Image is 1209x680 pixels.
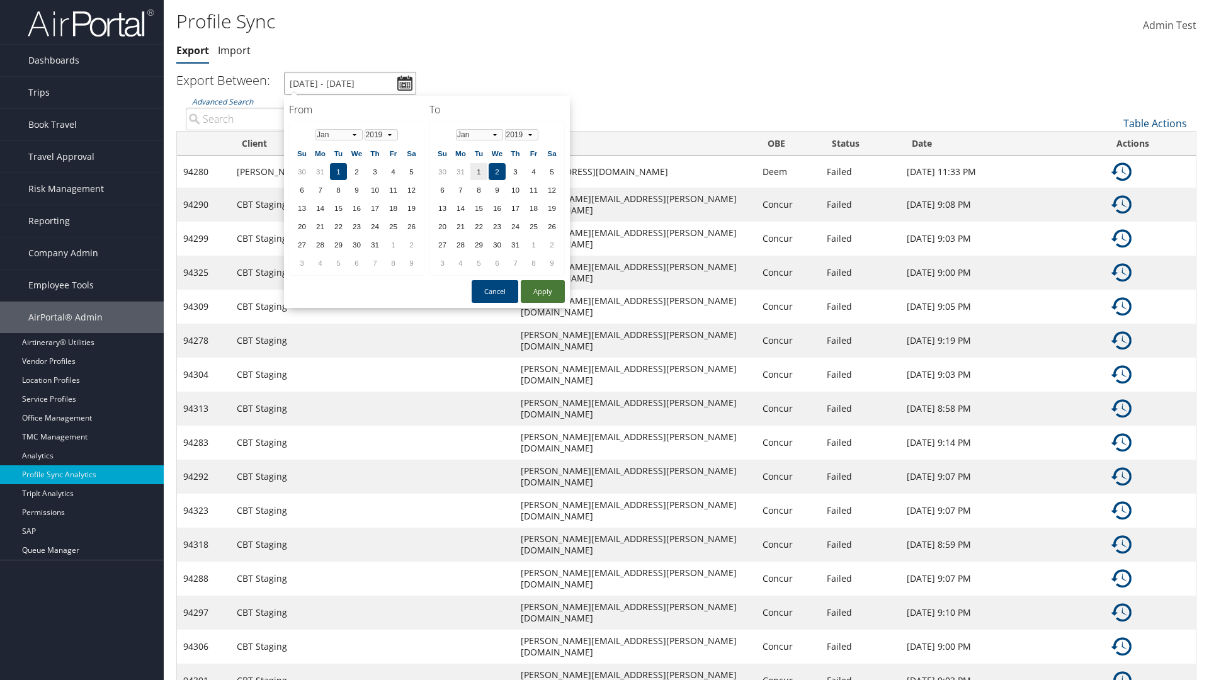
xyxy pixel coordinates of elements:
[434,218,451,235] td: 20
[312,200,329,217] td: 14
[1123,116,1187,130] a: Table Actions
[900,324,1105,358] td: [DATE] 9:19 PM
[1111,232,1132,244] a: Details
[543,145,560,162] th: Sa
[385,145,402,162] th: Fr
[514,460,756,494] td: [PERSON_NAME][EMAIL_ADDRESS][PERSON_NAME][DOMAIN_NAME]
[525,218,542,235] td: 25
[177,188,230,222] td: 94290
[452,254,469,271] td: 4
[820,256,901,290] td: Failed
[521,280,565,303] button: Apply
[28,77,50,108] span: Trips
[434,254,451,271] td: 3
[330,254,347,271] td: 5
[507,163,524,180] td: 3
[756,562,820,596] td: Concur
[28,173,104,205] span: Risk Management
[1111,470,1132,482] a: Details
[403,236,420,253] td: 2
[900,562,1105,596] td: [DATE] 9:07 PM
[514,156,756,188] td: [EMAIL_ADDRESS][DOMAIN_NAME]
[385,163,402,180] td: 4
[385,200,402,217] td: 18
[1143,6,1196,45] a: Admin Test
[230,324,514,358] td: CBT Staging
[820,494,901,528] td: Failed
[756,528,820,562] td: Concur
[489,200,506,217] td: 16
[820,460,901,494] td: Failed
[312,163,329,180] td: 31
[403,254,420,271] td: 9
[900,460,1105,494] td: [DATE] 9:07 PM
[434,200,451,217] td: 13
[230,494,514,528] td: CBT Staging
[514,188,756,222] td: [PERSON_NAME][EMAIL_ADDRESS][PERSON_NAME][DOMAIN_NAME]
[1111,467,1132,487] img: ta-history.png
[218,43,251,57] a: Import
[177,324,230,358] td: 94278
[525,200,542,217] td: 18
[293,254,310,271] td: 3
[312,145,329,162] th: Mo
[756,426,820,460] td: Concur
[514,596,756,630] td: [PERSON_NAME][EMAIL_ADDRESS][PERSON_NAME][DOMAIN_NAME]
[312,181,329,198] td: 7
[230,222,514,256] td: CBT Staging
[756,156,820,188] td: Deem
[514,494,756,528] td: [PERSON_NAME][EMAIL_ADDRESS][PERSON_NAME][DOMAIN_NAME]
[756,596,820,630] td: Concur
[1111,402,1132,414] a: Details
[177,256,230,290] td: 94325
[543,200,560,217] td: 19
[900,256,1105,290] td: [DATE] 9:00 PM
[366,200,383,217] td: 17
[348,254,365,271] td: 6
[230,256,514,290] td: CBT Staging
[348,145,365,162] th: We
[176,8,856,35] h1: Profile Sync
[1111,606,1132,618] a: Details
[514,562,756,596] td: [PERSON_NAME][EMAIL_ADDRESS][PERSON_NAME][DOMAIN_NAME]
[900,528,1105,562] td: [DATE] 8:59 PM
[177,528,230,562] td: 94318
[820,156,901,188] td: Failed
[900,156,1105,188] td: [DATE] 11:33 PM
[230,630,514,664] td: CBT Staging
[756,290,820,324] td: Concur
[230,562,514,596] td: CBT Staging
[514,132,756,156] th: Email: activate to sort column ascending
[525,145,542,162] th: Fr
[1111,433,1132,453] img: ta-history.png
[507,218,524,235] td: 24
[330,218,347,235] td: 22
[900,494,1105,528] td: [DATE] 9:07 PM
[1111,165,1132,177] a: Details
[1111,266,1132,278] a: Details
[900,222,1105,256] td: [DATE] 9:03 PM
[507,181,524,198] td: 10
[820,562,901,596] td: Failed
[470,163,487,180] td: 1
[366,163,383,180] td: 3
[514,256,756,290] td: [PERSON_NAME][EMAIL_ADDRESS][PERSON_NAME][DOMAIN_NAME]
[385,181,402,198] td: 11
[514,426,756,460] td: [PERSON_NAME][EMAIL_ADDRESS][PERSON_NAME][DOMAIN_NAME]
[1111,263,1132,283] img: ta-history.png
[293,236,310,253] td: 27
[186,108,422,130] input: Advanced Search
[507,200,524,217] td: 17
[452,145,469,162] th: Mo
[330,145,347,162] th: Tu
[1111,535,1132,555] img: ta-history.png
[756,132,820,156] th: OBE: activate to sort column ascending
[312,218,329,235] td: 21
[900,132,1105,156] th: Date: activate to sort column ascending
[177,290,230,324] td: 94309
[1111,300,1132,312] a: Details
[489,218,506,235] td: 23
[230,156,514,188] td: [PERSON_NAME] Business Travel
[756,392,820,426] td: Concur
[470,236,487,253] td: 29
